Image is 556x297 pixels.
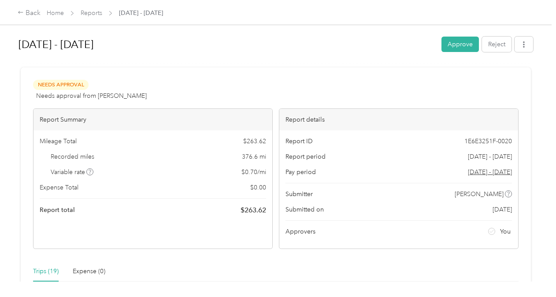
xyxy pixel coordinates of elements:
span: $ 263.62 [241,205,266,215]
div: Report details [279,109,518,130]
span: Report ID [285,137,313,146]
div: Back [18,8,41,19]
span: 1E6E3251F-0020 [464,137,512,146]
span: $ 0.00 [250,183,266,192]
span: Report total [40,205,75,215]
span: 376.6 mi [242,152,266,161]
span: Mileage Total [40,137,77,146]
span: Recorded miles [51,152,94,161]
iframe: Everlance-gr Chat Button Frame [507,248,556,297]
button: Approve [441,37,479,52]
span: $ 0.70 / mi [241,167,266,177]
span: Needs Approval [33,80,89,90]
a: Home [47,9,64,17]
span: Approvers [285,227,315,236]
span: Expense Total [40,183,78,192]
span: [DATE] [493,205,512,214]
div: Trips (19) [33,267,59,276]
span: Pay period [285,167,316,177]
span: Submitter [285,189,313,199]
div: Report Summary [33,109,272,130]
span: Go to pay period [468,167,512,177]
span: [DATE] - [DATE] [468,152,512,161]
button: Reject [482,37,512,52]
span: Submitted on [285,205,324,214]
h1: Aug 1 - 31, 2025 [19,34,435,55]
span: Needs approval from [PERSON_NAME] [36,91,147,100]
span: [DATE] - [DATE] [119,8,163,18]
span: [PERSON_NAME] [455,189,504,199]
span: Report period [285,152,326,161]
span: $ 263.62 [243,137,266,146]
div: Expense (0) [73,267,105,276]
span: You [500,227,511,236]
a: Reports [81,9,102,17]
span: Variable rate [51,167,94,177]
